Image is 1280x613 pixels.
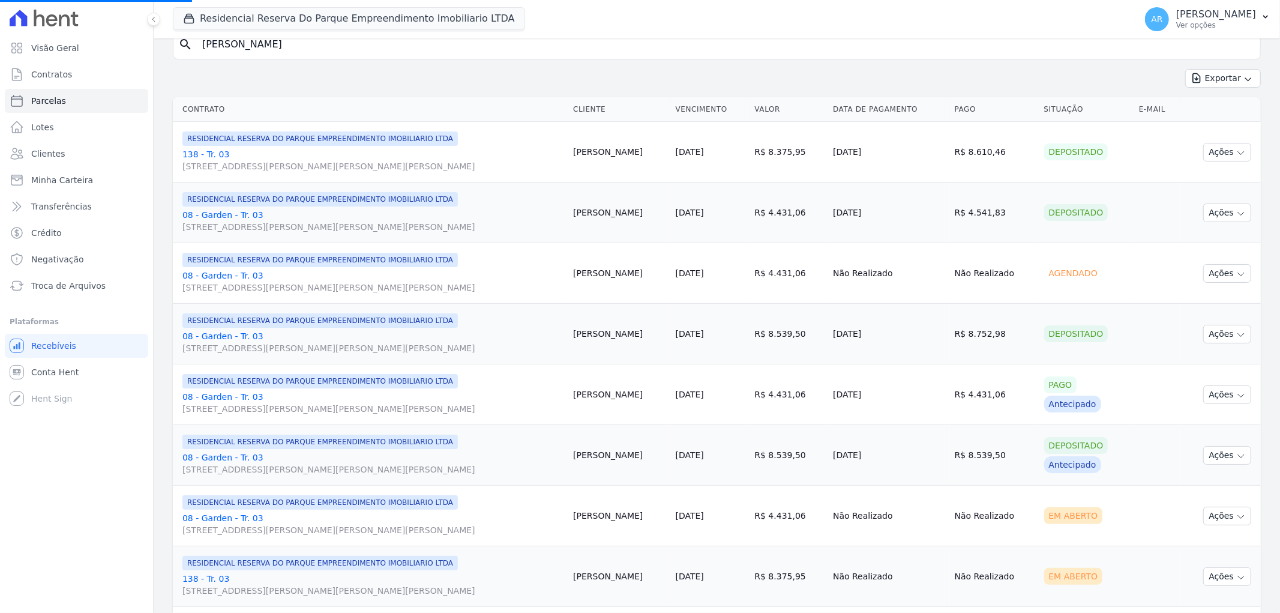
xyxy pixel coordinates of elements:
[1044,143,1108,160] div: Depositado
[828,304,950,364] td: [DATE]
[950,97,1039,122] th: Pago
[750,486,828,546] td: R$ 4.431,06
[1044,437,1108,454] div: Depositado
[182,495,458,510] span: RESIDENCIAL RESERVA DO PARQUE EMPREENDIMENTO IMOBILIARIO LTDA
[676,329,704,339] a: [DATE]
[1203,143,1251,162] button: Ações
[5,115,148,139] a: Lotes
[1176,8,1256,20] p: [PERSON_NAME]
[1134,97,1181,122] th: E-mail
[1203,567,1251,586] button: Ações
[182,270,563,294] a: 08 - Garden - Tr. 03[STREET_ADDRESS][PERSON_NAME][PERSON_NAME][PERSON_NAME]
[5,36,148,60] a: Visão Geral
[828,243,950,304] td: Não Realizado
[182,313,458,328] span: RESIDENCIAL RESERVA DO PARQUE EMPREENDIMENTO IMOBILIARIO LTDA
[182,512,563,536] a: 08 - Garden - Tr. 03[STREET_ADDRESS][PERSON_NAME][PERSON_NAME][PERSON_NAME]
[676,511,704,521] a: [DATE]
[31,42,79,54] span: Visão Geral
[676,450,704,460] a: [DATE]
[750,122,828,183] td: R$ 8.375,95
[1044,396,1101,412] div: Antecipado
[173,97,568,122] th: Contrato
[10,315,143,329] div: Plataformas
[750,243,828,304] td: R$ 4.431,06
[182,192,458,207] span: RESIDENCIAL RESERVA DO PARQUE EMPREENDIMENTO IMOBILIARIO LTDA
[828,97,950,122] th: Data de Pagamento
[828,122,950,183] td: [DATE]
[182,221,563,233] span: [STREET_ADDRESS][PERSON_NAME][PERSON_NAME][PERSON_NAME]
[31,253,84,265] span: Negativação
[828,364,950,425] td: [DATE]
[195,32,1255,56] input: Buscar por nome do lote ou do cliente
[750,425,828,486] td: R$ 8.539,50
[1044,568,1103,585] div: Em Aberto
[676,147,704,157] a: [DATE]
[568,546,670,607] td: [PERSON_NAME]
[5,274,148,298] a: Troca de Arquivos
[1044,204,1108,221] div: Depositado
[5,334,148,358] a: Recebíveis
[676,208,704,217] a: [DATE]
[5,89,148,113] a: Parcelas
[31,68,72,80] span: Contratos
[1044,325,1108,342] div: Depositado
[750,183,828,243] td: R$ 4.431,06
[182,342,563,354] span: [STREET_ADDRESS][PERSON_NAME][PERSON_NAME][PERSON_NAME]
[676,390,704,399] a: [DATE]
[182,573,563,597] a: 138 - Tr. 03[STREET_ADDRESS][PERSON_NAME][PERSON_NAME][PERSON_NAME]
[1203,385,1251,404] button: Ações
[31,121,54,133] span: Lotes
[828,425,950,486] td: [DATE]
[182,282,563,294] span: [STREET_ADDRESS][PERSON_NAME][PERSON_NAME][PERSON_NAME]
[5,62,148,86] a: Contratos
[950,486,1039,546] td: Não Realizado
[182,403,563,415] span: [STREET_ADDRESS][PERSON_NAME][PERSON_NAME][PERSON_NAME]
[950,183,1039,243] td: R$ 4.541,83
[31,280,106,292] span: Troca de Arquivos
[1203,264,1251,283] button: Ações
[182,374,458,388] span: RESIDENCIAL RESERVA DO PARQUE EMPREENDIMENTO IMOBILIARIO LTDA
[1185,69,1261,88] button: Exportar
[178,37,193,52] i: search
[1044,456,1101,473] div: Antecipado
[568,425,670,486] td: [PERSON_NAME]
[750,364,828,425] td: R$ 4.431,06
[5,142,148,166] a: Clientes
[5,360,148,384] a: Conta Hent
[828,183,950,243] td: [DATE]
[676,572,704,581] a: [DATE]
[182,391,563,415] a: 08 - Garden - Tr. 03[STREET_ADDRESS][PERSON_NAME][PERSON_NAME][PERSON_NAME]
[950,243,1039,304] td: Não Realizado
[31,340,76,352] span: Recebíveis
[568,243,670,304] td: [PERSON_NAME]
[671,97,750,122] th: Vencimento
[182,148,563,172] a: 138 - Tr. 03[STREET_ADDRESS][PERSON_NAME][PERSON_NAME][PERSON_NAME]
[950,122,1039,183] td: R$ 8.610,46
[31,174,93,186] span: Minha Carteira
[568,486,670,546] td: [PERSON_NAME]
[568,304,670,364] td: [PERSON_NAME]
[5,221,148,245] a: Crédito
[568,97,670,122] th: Cliente
[750,546,828,607] td: R$ 8.375,95
[568,122,670,183] td: [PERSON_NAME]
[182,585,563,597] span: [STREET_ADDRESS][PERSON_NAME][PERSON_NAME][PERSON_NAME]
[828,486,950,546] td: Não Realizado
[950,364,1039,425] td: R$ 4.431,06
[31,366,79,378] span: Conta Hent
[31,201,92,213] span: Transferências
[676,268,704,278] a: [DATE]
[1176,20,1256,30] p: Ver opções
[182,160,563,172] span: [STREET_ADDRESS][PERSON_NAME][PERSON_NAME][PERSON_NAME]
[1203,507,1251,525] button: Ações
[950,546,1039,607] td: Não Realizado
[182,330,563,354] a: 08 - Garden - Tr. 03[STREET_ADDRESS][PERSON_NAME][PERSON_NAME][PERSON_NAME]
[5,195,148,219] a: Transferências
[31,148,65,160] span: Clientes
[1151,15,1162,23] span: AR
[1135,2,1280,36] button: AR [PERSON_NAME] Ver opções
[750,304,828,364] td: R$ 8.539,50
[1203,325,1251,343] button: Ações
[31,95,66,107] span: Parcelas
[1203,446,1251,465] button: Ações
